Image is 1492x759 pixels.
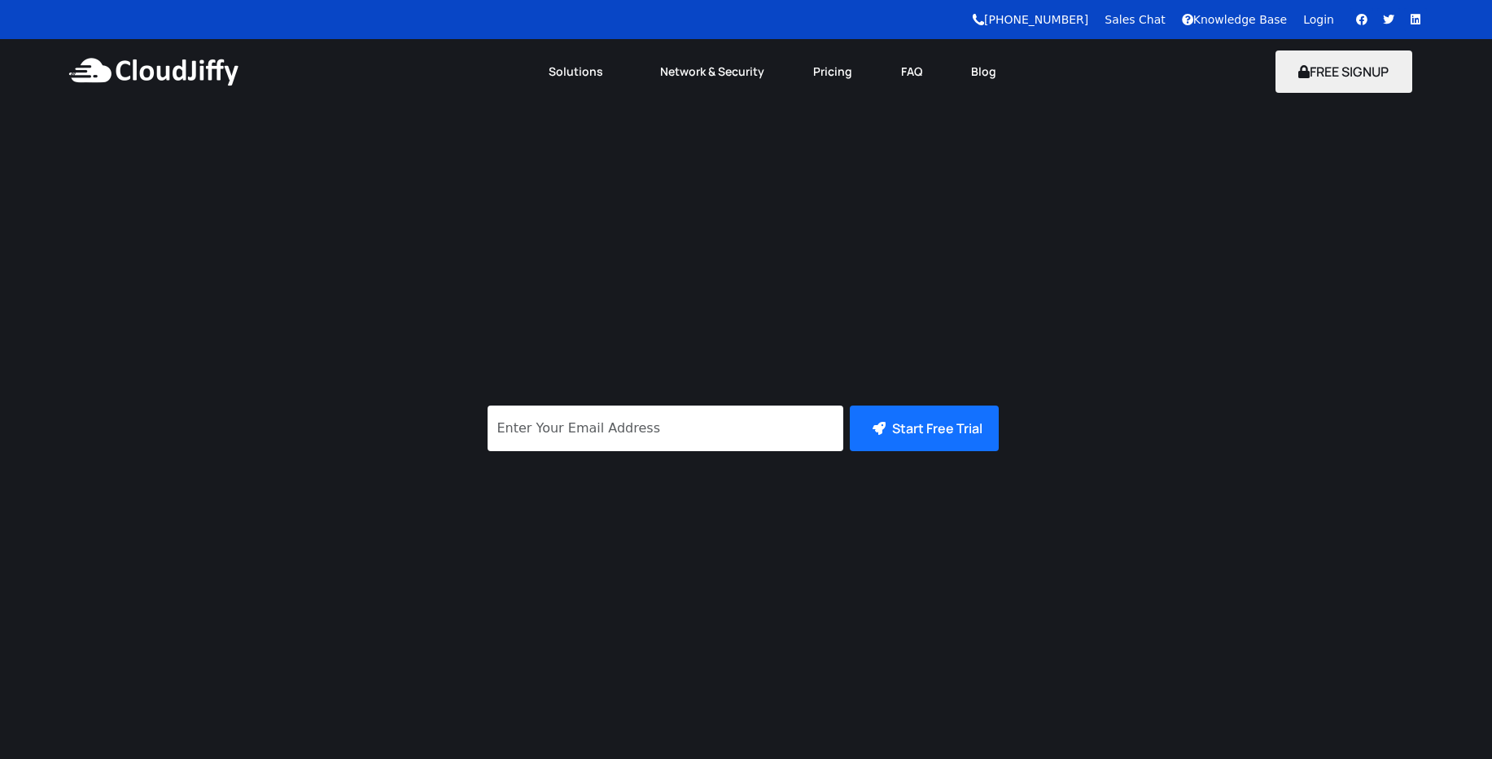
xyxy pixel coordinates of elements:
[524,54,636,90] a: Solutions
[1105,13,1165,26] a: Sales Chat
[488,406,843,451] input: Enter Your Email Address
[1182,13,1288,26] a: Knowledge Base
[1275,63,1413,81] a: FREE SIGNUP
[947,54,1021,90] a: Blog
[1303,13,1334,26] a: Login
[973,13,1088,26] a: [PHONE_NUMBER]
[850,406,999,451] button: Start Free Trial
[789,54,877,90] a: Pricing
[1275,50,1413,93] button: FREE SIGNUP
[636,54,789,90] a: Network & Security
[877,54,947,90] a: FAQ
